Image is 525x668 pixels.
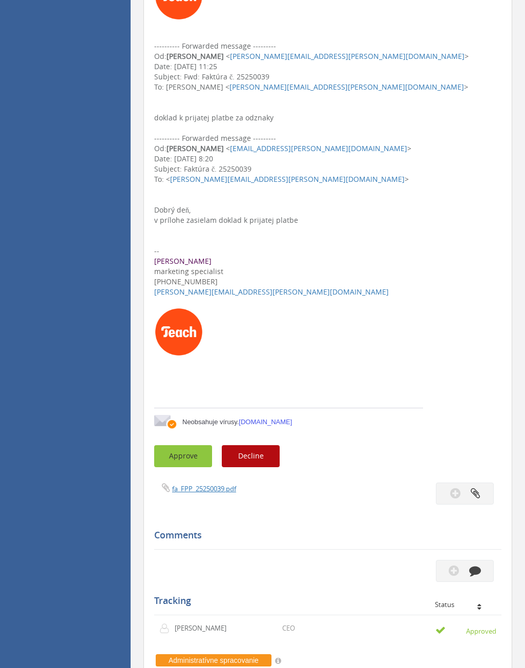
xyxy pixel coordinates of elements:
a: [PERSON_NAME][EMAIL_ADDRESS][PERSON_NAME][DOMAIN_NAME] [154,287,389,297]
font: [PHONE_NUMBER] [154,277,218,286]
p: [PERSON_NAME] [175,623,234,633]
div: ---------- Forwarded message --------- Od: Date: [DATE] 8:20 Subject: Faktúra č. 25250039 To: < > [154,133,501,184]
div: Status [435,601,494,608]
button: Decline [222,445,280,467]
a: [PERSON_NAME][EMAIL_ADDRESS][PERSON_NAME][DOMAIN_NAME] [230,51,465,61]
strong: [PERSON_NAME] [166,51,224,61]
span: -- [154,246,159,256]
a: [PERSON_NAME][EMAIL_ADDRESS][PERSON_NAME][DOMAIN_NAME] [170,174,405,184]
span: Administratívne spracovanie [156,654,271,666]
span: < > [226,143,411,153]
a: fa_FPP_25250039.pdf [172,484,236,493]
h5: Tracking [154,596,494,606]
font: marketing specialist [154,266,223,276]
div: Dobrý deň, v prílohe zasielam doklad k prijatej platbe [154,133,501,225]
a: [EMAIL_ADDRESS][PERSON_NAME][DOMAIN_NAME] [230,143,407,153]
button: Approve [154,445,212,467]
small: Approved [435,625,496,636]
font: [PERSON_NAME] [154,256,212,266]
div: doklad k prijatej platbe za odznaky [154,113,501,398]
img: user-icon.png [159,623,175,634]
span: < > [226,51,469,61]
img: AIorK4xlAefKhSR1lmfnttzj-6l45SgZptn29wTpqu1-BGM2PixK9vfamHkEwbKg2IKp3LD93_axv1yVLwTl [154,307,203,357]
h5: Comments [154,530,494,540]
a: [PERSON_NAME][EMAIL_ADDRESS][PERSON_NAME][DOMAIN_NAME] [229,82,464,92]
td: Neobsahuje vírusy. [182,408,423,430]
a: [DOMAIN_NAME] [239,418,292,426]
div: ---------- Forwarded message --------- Od: Date: [DATE] 11:25 Subject: Fwd: Faktúra č. 25250039 T... [154,41,501,92]
strong: [PERSON_NAME] [166,143,224,153]
p: CEO [282,623,295,633]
